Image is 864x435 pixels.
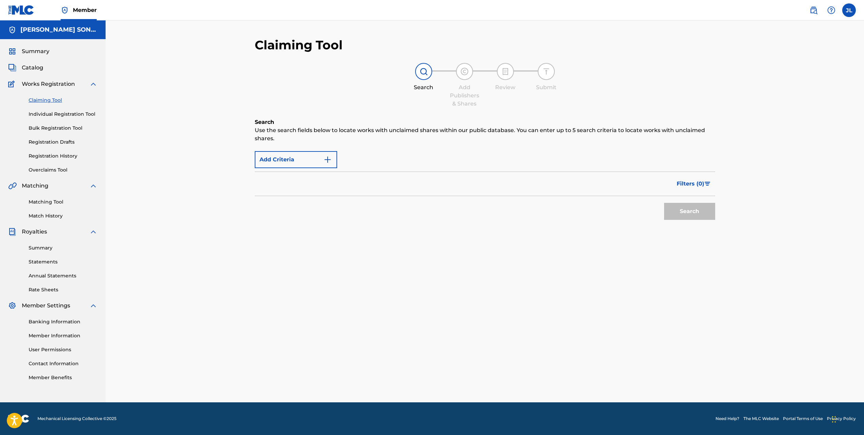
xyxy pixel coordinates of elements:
[29,360,97,367] a: Contact Information
[8,47,49,55] a: SummarySummary
[29,166,97,174] a: Overclaims Tool
[8,182,17,190] img: Matching
[8,228,16,236] img: Royalties
[89,80,97,88] img: expand
[255,151,337,168] button: Add Criteria
[29,346,97,353] a: User Permissions
[705,182,710,186] img: filter
[29,332,97,339] a: Member Information
[447,83,482,108] div: Add Publishers & Shares
[255,126,715,143] p: Use the search fields below to locate works with unclaimed shares within our public database. You...
[22,47,49,55] span: Summary
[807,3,820,17] a: Public Search
[29,198,97,206] a: Matching Tool
[29,97,97,104] a: Claiming Tool
[22,64,43,72] span: Catalog
[842,3,856,17] div: User Menu
[673,175,715,192] button: Filters (0)
[845,301,864,359] iframe: Resource Center
[89,302,97,310] img: expand
[73,6,97,14] span: Member
[324,156,332,164] img: 9d2ae6d4665cec9f34b9.svg
[8,26,16,34] img: Accounts
[8,64,16,72] img: Catalog
[677,180,704,188] span: Filters ( 0 )
[743,416,779,422] a: The MLC Website
[29,272,97,279] a: Annual Statements
[89,182,97,190] img: expand
[255,148,715,223] form: Search Form
[29,374,97,381] a: Member Benefits
[460,67,469,76] img: step indicator icon for Add Publishers & Shares
[20,26,97,34] h5: DYLAN DORIE SONGS
[783,416,823,422] a: Portal Terms of Use
[827,416,856,422] a: Privacy Policy
[716,416,739,422] a: Need Help?
[8,64,43,72] a: CatalogCatalog
[8,80,17,88] img: Works Registration
[29,286,97,293] a: Rate Sheets
[29,139,97,146] a: Registration Drafts
[8,302,16,310] img: Member Settings
[22,302,70,310] span: Member Settings
[29,111,97,118] a: Individual Registration Tool
[29,125,97,132] a: Bulk Registration Tool
[824,3,838,17] div: Help
[29,318,97,325] a: Banking Information
[488,83,522,92] div: Review
[420,67,428,76] img: step indicator icon for Search
[529,83,563,92] div: Submit
[29,212,97,220] a: Match History
[29,152,97,160] a: Registration History
[8,415,29,423] img: logo
[827,6,835,14] img: help
[29,258,97,265] a: Statements
[22,228,47,236] span: Royalties
[830,402,864,435] iframe: Chat Widget
[810,6,818,14] img: search
[8,47,16,55] img: Summary
[89,228,97,236] img: expand
[22,80,75,88] span: Works Registration
[61,6,69,14] img: Top Rightsholder
[8,5,34,15] img: MLC Logo
[255,37,343,53] h2: Claiming Tool
[29,244,97,252] a: Summary
[832,409,836,430] div: Drag
[542,67,550,76] img: step indicator icon for Submit
[501,67,509,76] img: step indicator icon for Review
[255,118,715,126] h6: Search
[37,416,116,422] span: Mechanical Licensing Collective © 2025
[22,182,48,190] span: Matching
[407,83,441,92] div: Search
